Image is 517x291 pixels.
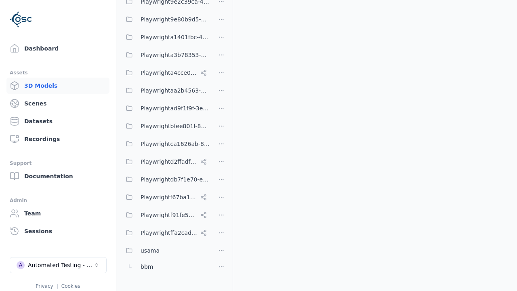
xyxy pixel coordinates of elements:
[121,207,210,223] button: Playwrightf91fe523-dd75-44f3-a953-451f6070cb42
[141,103,210,113] span: Playwrightad9f1f9f-3e6a-4231-8f19-c506bf64a382
[6,40,109,57] a: Dashboard
[6,205,109,221] a: Team
[6,95,109,112] a: Scenes
[141,50,210,60] span: Playwrighta3b78353-5999-46c5-9eab-70007203469a
[141,262,153,272] span: bbm
[6,168,109,184] a: Documentation
[10,8,32,31] img: Logo
[141,32,210,42] span: Playwrighta1401fbc-43d7-48dd-a309-be935d99d708
[121,259,210,275] button: bbm
[10,68,106,78] div: Assets
[17,261,25,269] div: A
[6,113,109,129] a: Datasets
[141,157,197,167] span: Playwrightd2ffadf0-c973-454c-8fcf-dadaeffcb802
[6,131,109,147] a: Recordings
[121,225,210,241] button: Playwrightffa2cad8-0214-4c2f-a758-8e9593c5a37e
[121,82,210,99] button: Playwrightaa2b4563-960c-4138-8dcd-1c652747d329
[121,118,210,134] button: Playwrightbfee801f-8be1-42a6-b774-94c49e43b650
[6,223,109,239] a: Sessions
[57,283,58,289] span: |
[141,121,210,131] span: Playwrightbfee801f-8be1-42a6-b774-94c49e43b650
[10,158,106,168] div: Support
[10,196,106,205] div: Admin
[141,15,210,24] span: Playwright9e80b9d5-ab0b-4e8f-a3de-da46b25b8298
[61,283,80,289] a: Cookies
[141,192,197,202] span: Playwrightf67ba199-386a-42d1-aebc-3b37e79c7296
[141,68,197,78] span: Playwrighta4cce06a-a8e6-4c0d-bfc1-93e8d78d750a
[121,154,210,170] button: Playwrightd2ffadf0-c973-454c-8fcf-dadaeffcb802
[141,246,160,255] span: usama
[121,242,210,259] button: usama
[141,175,210,184] span: Playwrightdb7f1e70-e54d-4da7-b38d-464ac70cc2ba
[6,78,109,94] a: 3D Models
[121,47,210,63] button: Playwrighta3b78353-5999-46c5-9eab-70007203469a
[121,11,210,27] button: Playwright9e80b9d5-ab0b-4e8f-a3de-da46b25b8298
[121,29,210,45] button: Playwrighta1401fbc-43d7-48dd-a309-be935d99d708
[121,65,210,81] button: Playwrighta4cce06a-a8e6-4c0d-bfc1-93e8d78d750a
[141,228,197,238] span: Playwrightffa2cad8-0214-4c2f-a758-8e9593c5a37e
[121,189,210,205] button: Playwrightf67ba199-386a-42d1-aebc-3b37e79c7296
[36,283,53,289] a: Privacy
[28,261,93,269] div: Automated Testing - Playwright
[121,136,210,152] button: Playwrightca1626ab-8cec-4ddc-b85a-2f9392fe08d1
[141,139,210,149] span: Playwrightca1626ab-8cec-4ddc-b85a-2f9392fe08d1
[141,86,210,95] span: Playwrightaa2b4563-960c-4138-8dcd-1c652747d329
[10,257,107,273] button: Select a workspace
[141,210,197,220] span: Playwrightf91fe523-dd75-44f3-a953-451f6070cb42
[121,171,210,188] button: Playwrightdb7f1e70-e54d-4da7-b38d-464ac70cc2ba
[121,100,210,116] button: Playwrightad9f1f9f-3e6a-4231-8f19-c506bf64a382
